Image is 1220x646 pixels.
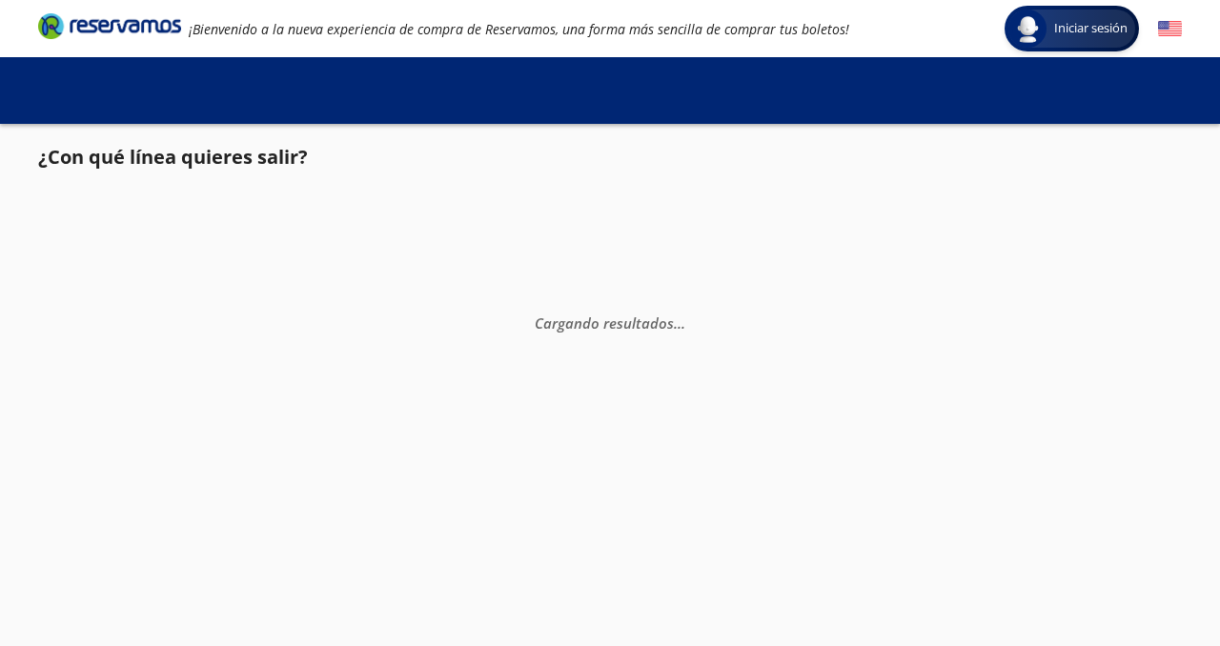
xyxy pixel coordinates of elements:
[38,11,181,46] a: Brand Logo
[535,313,685,333] em: Cargando resultados
[1158,17,1182,41] button: English
[681,313,685,333] span: .
[1047,19,1135,38] span: Iniciar sesión
[674,313,678,333] span: .
[678,313,681,333] span: .
[38,143,308,172] p: ¿Con qué línea quieres salir?
[189,20,849,38] em: ¡Bienvenido a la nueva experiencia de compra de Reservamos, una forma más sencilla de comprar tus...
[38,11,181,40] i: Brand Logo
